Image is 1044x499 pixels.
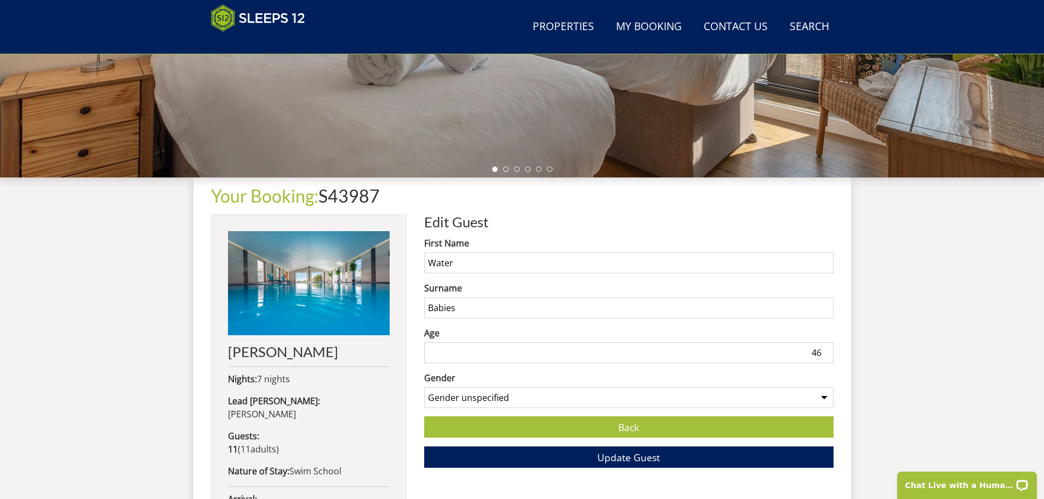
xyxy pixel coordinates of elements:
[228,430,259,442] strong: Guests:
[424,446,834,468] button: Update Guest
[211,185,318,207] a: Your Booking:
[228,408,296,420] span: [PERSON_NAME]
[228,231,390,335] img: An image of 'Shires'
[785,15,834,39] a: Search
[424,297,834,318] input: Surname
[597,451,660,464] span: Update Guest
[424,326,834,340] label: Age
[424,416,834,438] a: Back
[228,464,390,478] p: Swim School
[528,15,598,39] a: Properties
[424,253,834,273] input: Forename
[424,371,834,385] label: Gender
[890,464,1044,499] iframe: LiveChat chat widget
[228,231,390,359] a: [PERSON_NAME]
[211,186,834,205] h1: S43987
[241,443,276,455] span: adult
[272,443,276,455] span: s
[228,465,289,477] strong: Nature of Stay:
[206,38,321,48] iframe: Customer reviews powered by Trustpilot
[228,372,390,386] p: 7 nights
[228,443,238,455] strong: 11
[228,344,390,359] h2: [PERSON_NAME]
[424,282,834,295] label: Surname
[228,443,279,455] span: ( )
[228,395,320,407] strong: Lead [PERSON_NAME]:
[424,214,834,230] h2: Edit Guest
[424,237,834,250] label: First Name
[241,443,250,455] span: 11
[228,373,257,385] strong: Nights:
[211,4,305,32] img: Sleeps 12
[612,15,686,39] a: My Booking
[699,15,772,39] a: Contact Us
